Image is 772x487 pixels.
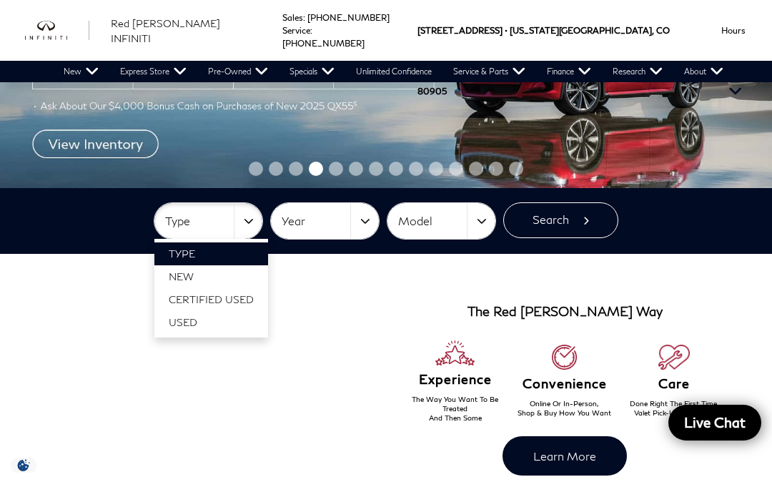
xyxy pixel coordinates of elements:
[111,17,220,44] span: Red [PERSON_NAME] INFINITI
[303,12,305,23] span: :
[169,247,195,260] span: Type
[677,413,753,431] span: Live Chat
[53,61,109,82] a: New
[169,293,254,305] span: Certified Used
[109,61,197,82] a: Express Store
[310,25,312,36] span: :
[169,316,197,328] span: Used
[7,458,40,473] img: Opt-Out Icon
[442,61,536,82] a: Service & Parts
[53,61,734,82] nav: Main Navigation
[25,21,89,40] a: infiniti
[602,61,673,82] a: Research
[417,61,447,122] span: 80905
[197,61,279,82] a: Pre-Owned
[673,61,734,82] a: About
[536,61,602,82] a: Finance
[282,25,310,36] span: Service
[282,12,303,23] span: Sales
[111,16,261,46] a: Red [PERSON_NAME] INFINITI
[282,38,365,49] a: [PHONE_NUMBER]
[345,61,442,82] a: Unlimited Confidence
[7,458,40,473] section: Click to Open Cookie Consent Modal
[169,270,194,282] span: New
[279,61,345,82] a: Specials
[417,25,670,97] a: [STREET_ADDRESS] • [US_STATE][GEOGRAPHIC_DATA], CO 80905
[668,405,761,441] a: Live Chat
[307,12,390,23] a: [PHONE_NUMBER]
[25,21,89,40] img: INFINITI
